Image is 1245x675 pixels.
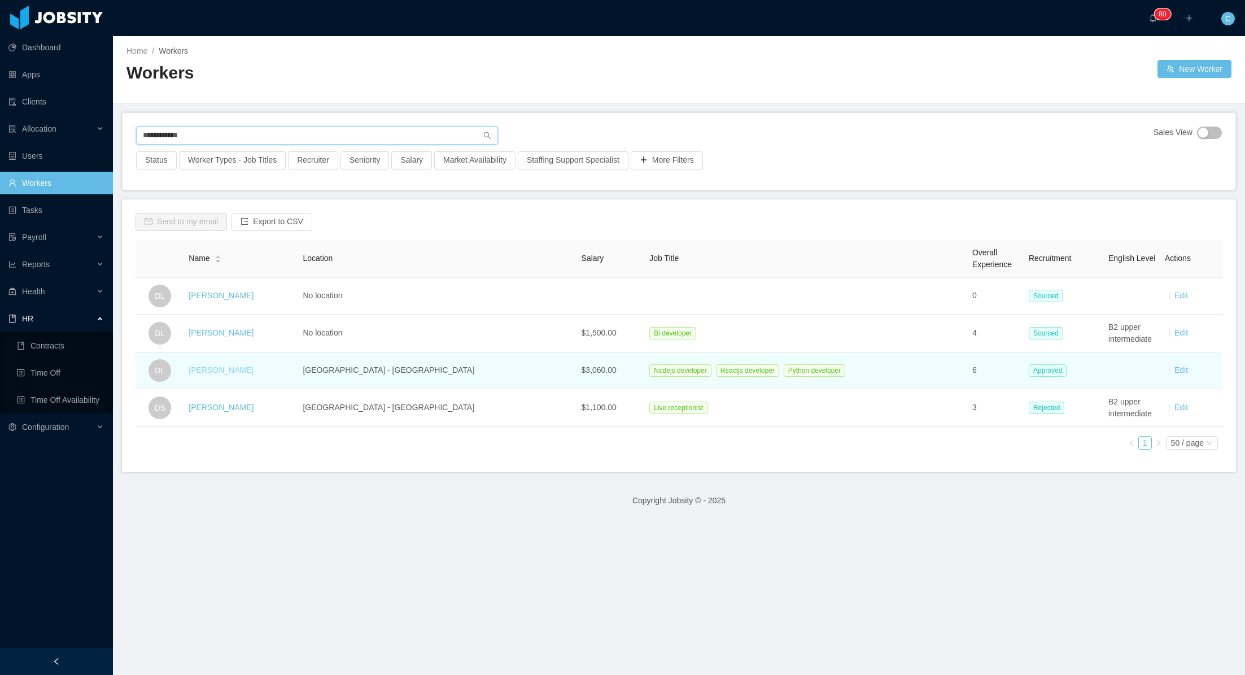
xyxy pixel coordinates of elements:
div: 50 / page [1171,437,1204,449]
button: Status [136,151,177,169]
a: Edit [1174,328,1188,337]
a: icon: robotUsers [8,145,104,167]
i: icon: line-chart [8,260,16,268]
i: icon: down [1206,439,1213,447]
span: Live receptionist [649,402,707,414]
p: 0 [1163,8,1167,20]
td: B2 upper intermediate [1104,389,1160,427]
span: Overall Experience [972,248,1012,269]
button: Staffing Support Specialist [518,151,628,169]
span: English Level [1108,254,1155,263]
span: $1,100.00 [582,403,617,412]
span: Rejected [1029,402,1064,414]
footer: Copyright Jobsity © - 2025 [113,481,1245,520]
a: icon: auditClients [8,90,104,113]
span: Bi developer [649,327,696,339]
div: Sort [215,254,221,262]
span: HR [22,314,33,323]
span: Actions [1165,254,1191,263]
button: Seniority [340,151,389,169]
span: Payroll [22,233,46,242]
li: Previous Page [1125,436,1138,450]
a: Edit [1174,291,1188,300]
sup: 80 [1154,8,1170,20]
i: icon: medicine-box [8,288,16,295]
span: Sourced [1029,327,1063,339]
span: DL [155,359,165,382]
i: icon: file-protect [8,233,16,241]
button: Recruiter [288,151,338,169]
i: icon: caret-up [215,254,221,258]
span: DL [155,285,165,307]
span: Job Title [649,254,679,263]
span: Allocation [22,124,56,133]
button: Worker Types - Job Titles [179,151,286,169]
span: Salary [582,254,604,263]
a: Sourced [1029,291,1068,300]
a: icon: profileTasks [8,199,104,221]
button: Salary [391,151,432,169]
span: Health [22,287,45,296]
span: $1,500.00 [582,328,617,337]
button: icon: plusMore Filters [631,151,703,169]
i: icon: caret-down [215,258,221,262]
p: 8 [1159,8,1163,20]
span: / [152,46,154,55]
span: $3,060.00 [582,365,617,374]
a: [PERSON_NAME] [189,403,254,412]
span: Recruitment [1029,254,1071,263]
span: C [1225,12,1231,25]
span: Nodejs developer [649,364,711,377]
button: icon: usergroup-addNew Worker [1157,60,1231,78]
button: Market Availability [434,151,516,169]
td: 0 [968,278,1024,315]
td: 4 [968,315,1024,352]
span: Python developer [784,364,845,377]
li: Next Page [1152,436,1165,450]
i: icon: book [8,315,16,323]
span: Sales View [1154,127,1192,139]
span: Configuration [22,423,69,432]
span: Location [303,254,333,263]
a: Sourced [1029,328,1068,337]
a: icon: profileTime Off [17,362,104,384]
i: icon: search [483,132,491,140]
td: 6 [968,352,1024,389]
td: B2 upper intermediate [1104,315,1160,352]
td: [GEOGRAPHIC_DATA] - [GEOGRAPHIC_DATA] [298,352,576,389]
a: Edit [1174,403,1188,412]
li: 1 [1138,436,1152,450]
td: [GEOGRAPHIC_DATA] - [GEOGRAPHIC_DATA] [298,389,576,427]
a: Edit [1174,365,1188,374]
span: DL [155,322,165,345]
a: [PERSON_NAME] [189,328,254,337]
span: DS [154,397,165,419]
i: icon: setting [8,423,16,431]
span: Reactjs developer [716,364,779,377]
i: icon: solution [8,125,16,133]
button: icon: exportExport to CSV [231,213,312,231]
i: icon: bell [1149,14,1157,22]
a: icon: userWorkers [8,172,104,194]
h2: Workers [126,62,679,85]
a: icon: bookContracts [17,334,104,357]
span: Approved [1029,364,1067,377]
i: icon: plus [1185,14,1193,22]
a: Approved [1029,365,1071,374]
span: Name [189,252,209,264]
a: 1 [1139,437,1151,449]
a: Home [126,46,147,55]
i: icon: left [1128,439,1135,446]
a: [PERSON_NAME] [189,291,254,300]
td: No location [298,315,576,352]
a: icon: profileTime Off Availability [17,389,104,411]
a: Rejected [1029,403,1069,412]
span: Reports [22,260,50,269]
td: 3 [968,389,1024,427]
span: Workers [159,46,188,55]
span: Sourced [1029,290,1063,302]
a: [PERSON_NAME] [189,365,254,374]
a: icon: pie-chartDashboard [8,36,104,59]
a: icon: appstoreApps [8,63,104,86]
